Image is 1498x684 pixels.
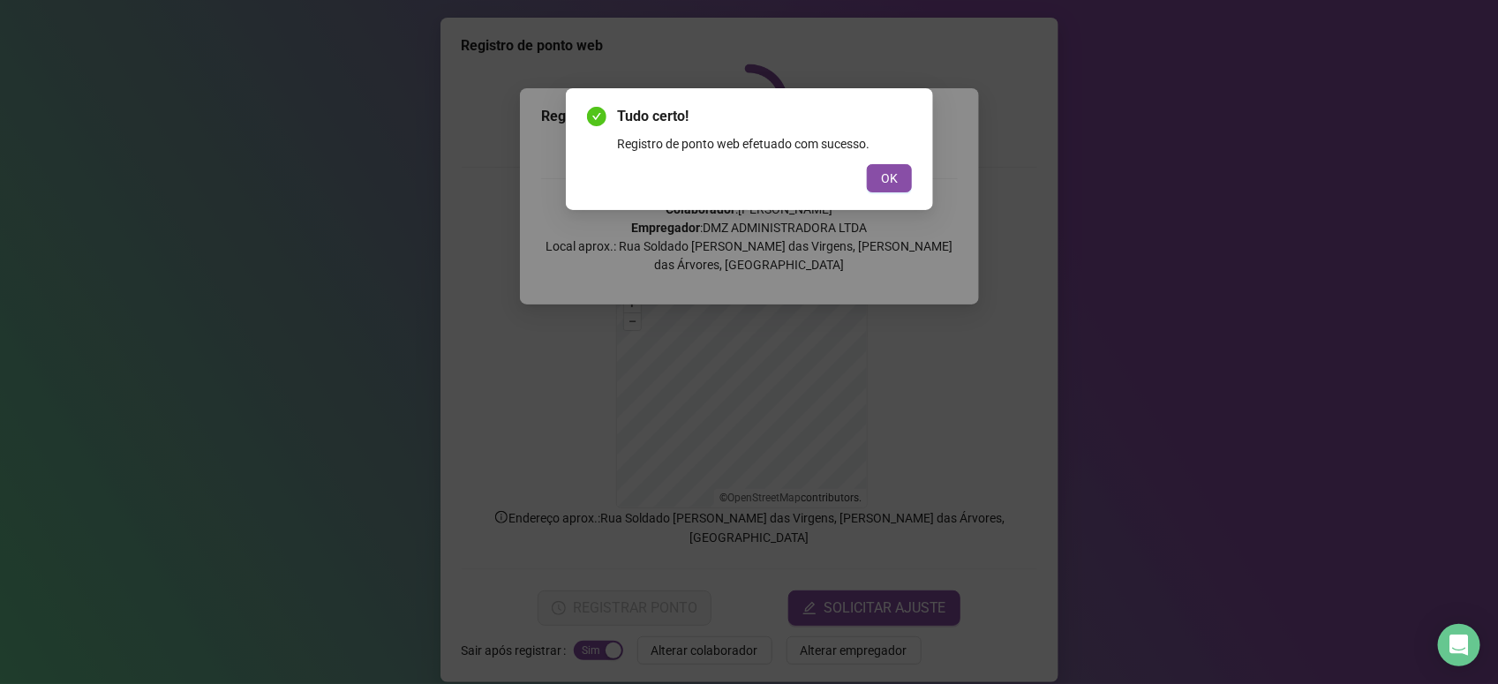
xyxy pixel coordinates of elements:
[617,134,912,154] div: Registro de ponto web efetuado com sucesso.
[617,106,912,127] span: Tudo certo!
[881,169,898,188] span: OK
[587,107,606,126] span: check-circle
[1438,624,1480,666] div: Open Intercom Messenger
[867,164,912,192] button: OK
